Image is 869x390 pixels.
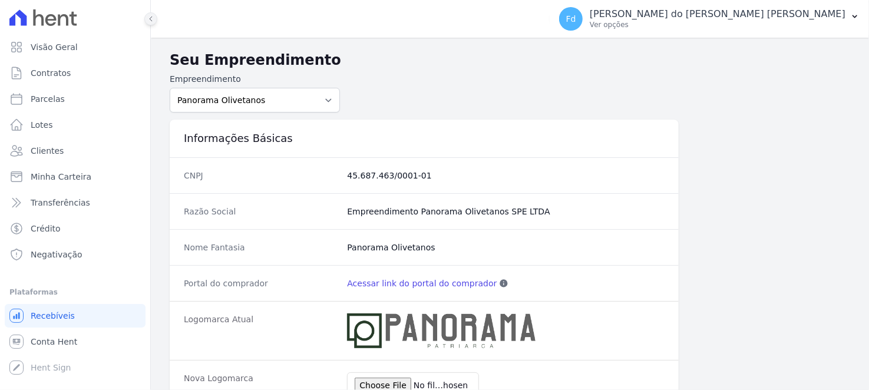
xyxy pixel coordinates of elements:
[184,170,338,181] dt: CNPJ
[31,336,77,348] span: Conta Hent
[31,310,75,322] span: Recebíveis
[31,197,90,209] span: Transferências
[5,61,146,85] a: Contratos
[31,119,53,131] span: Lotes
[5,304,146,328] a: Recebíveis
[347,206,665,217] dd: Empreendimento Panorama Olivetanos SPE LTDA
[9,285,141,299] div: Plataformas
[184,277,338,289] dt: Portal do comprador
[184,206,338,217] dt: Razão Social
[347,313,536,348] img: LOGO%20PANORAMA%20PATRIARCA_baixaresolucao.jpg
[5,165,146,189] a: Minha Carteira
[184,131,665,146] h3: Informações Básicas
[5,191,146,214] a: Transferências
[184,313,338,348] dt: Logomarca Atual
[31,93,65,105] span: Parcelas
[5,35,146,59] a: Visão Geral
[5,113,146,137] a: Lotes
[170,73,340,85] label: Empreendimento
[31,223,61,234] span: Crédito
[5,243,146,266] a: Negativação
[5,330,146,353] a: Conta Hent
[5,87,146,111] a: Parcelas
[347,242,665,253] dd: Panorama Olivetanos
[347,277,497,289] a: Acessar link do portal do comprador
[5,139,146,163] a: Clientes
[347,170,665,181] dd: 45.687.463/0001-01
[590,8,845,20] p: [PERSON_NAME] do [PERSON_NAME] [PERSON_NAME]
[31,67,71,79] span: Contratos
[170,49,850,71] h2: Seu Empreendimento
[31,41,78,53] span: Visão Geral
[550,2,869,35] button: Fd [PERSON_NAME] do [PERSON_NAME] [PERSON_NAME] Ver opções
[31,249,82,260] span: Negativação
[31,171,91,183] span: Minha Carteira
[184,242,338,253] dt: Nome Fantasia
[5,217,146,240] a: Crédito
[590,20,845,29] p: Ver opções
[566,15,576,23] span: Fd
[31,145,64,157] span: Clientes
